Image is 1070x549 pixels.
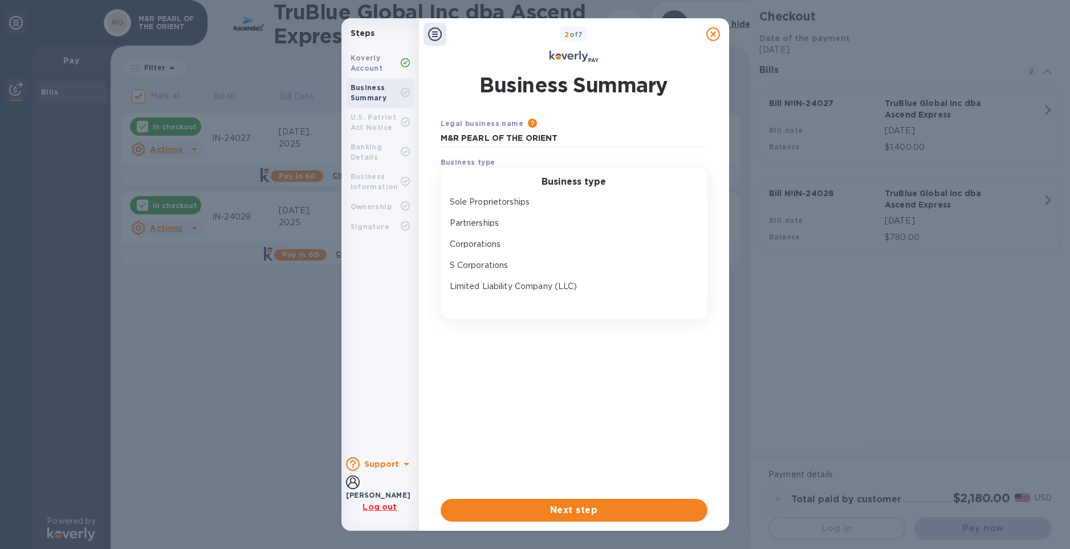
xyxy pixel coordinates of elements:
p: Sole Proprietorships [450,196,689,208]
input: Enter legal business name [441,130,707,147]
b: Ownership [351,202,392,211]
b: Business type [441,158,495,166]
b: Business Summary [351,83,387,102]
b: Banking Details [351,143,383,161]
b: Support [364,459,400,469]
b: U.S. Patriot Act Notice [351,113,397,132]
b: of 7 [564,30,583,39]
b: Signature [351,222,390,231]
b: Business Information [351,172,398,191]
button: Next step [441,499,707,522]
b: [PERSON_NAME] [346,491,411,499]
h1: Business Summary [479,71,668,99]
b: Legal business name [441,119,524,128]
span: 2 [564,30,569,39]
h3: Business type [542,177,606,188]
u: Log out [363,502,397,511]
p: Select business type [441,170,523,182]
p: S Corporations [450,259,689,271]
span: Next step [450,503,698,517]
b: Koverly Account [351,54,383,72]
p: Limited Liability Company (LLC) [450,280,689,292]
p: Partnerships [450,217,689,229]
b: Steps [351,29,375,38]
p: Corporations [450,238,689,250]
